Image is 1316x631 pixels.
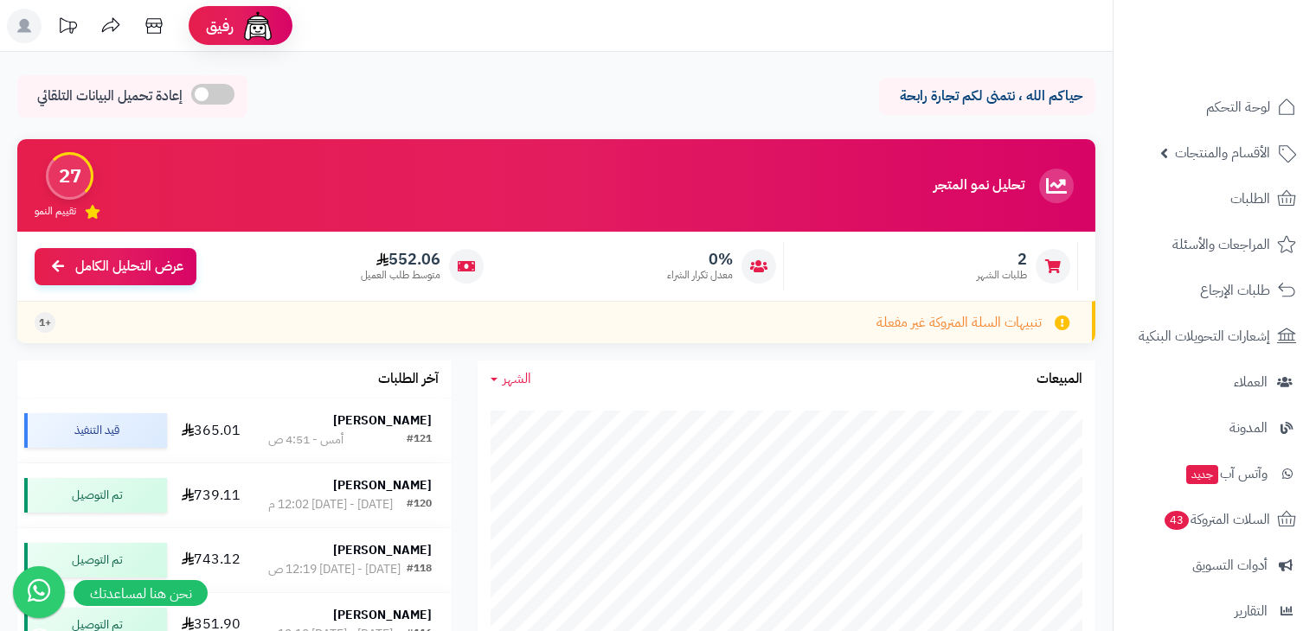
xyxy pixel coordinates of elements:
[1139,324,1270,348] span: إشعارات التحويلات البنكية
[333,476,432,494] strong: [PERSON_NAME]
[378,372,439,387] h3: آخر الطلبات
[1198,47,1300,83] img: logo-2.png
[1186,465,1218,484] span: جديد
[361,268,440,283] span: متوسط طلب العميل
[977,268,1027,283] span: طلبات الشهر
[24,478,167,513] div: تم التوصيل
[174,528,248,592] td: 743.12
[268,431,343,449] div: أمس - 4:51 ص
[333,606,432,624] strong: [PERSON_NAME]
[1124,453,1306,494] a: وآتس آبجديد
[1206,95,1270,119] span: لوحة التحكم
[24,543,167,577] div: تم التوصيل
[1124,361,1306,403] a: العملاء
[892,86,1082,106] p: حياكم الله ، نتمنى لكم تجارة رابحة
[333,541,432,559] strong: [PERSON_NAME]
[407,496,432,513] div: #120
[361,250,440,269] span: 552.06
[35,204,76,219] span: تقييم النمو
[75,257,183,277] span: عرض التحليل الكامل
[1235,599,1268,623] span: التقارير
[268,496,393,513] div: [DATE] - [DATE] 12:02 م
[174,398,248,462] td: 365.01
[1229,416,1268,440] span: المدونة
[491,369,531,389] a: الشهر
[1184,462,1268,486] span: وآتس آب
[39,315,51,330] span: +1
[407,431,432,449] div: #121
[1124,545,1306,586] a: أدوات التسويق
[876,313,1042,333] span: تنبيهات السلة المتروكة غير مفعلة
[174,463,248,527] td: 739.11
[1124,499,1306,540] a: السلات المتروكة43
[1165,511,1189,530] span: 43
[35,248,196,285] a: عرض التحليل الكامل
[268,561,401,578] div: [DATE] - [DATE] 12:19 ص
[503,368,531,389] span: الشهر
[1124,270,1306,311] a: طلبات الإرجاع
[1124,315,1306,357] a: إشعارات التحويلات البنكية
[407,561,432,578] div: #118
[1124,224,1306,265] a: المراجعات والأسئلة
[241,9,275,43] img: ai-face.png
[333,411,432,430] strong: [PERSON_NAME]
[1200,278,1270,303] span: طلبات الإرجاع
[37,86,183,106] span: إعادة تحميل البيانات التلقائي
[24,413,167,448] div: قيد التنفيذ
[46,9,89,48] a: تحديثات المنصة
[1172,233,1270,257] span: المراجعات والأسئلة
[1037,372,1082,387] h3: المبيعات
[934,178,1024,194] h3: تحليل نمو المتجر
[1163,507,1270,532] span: السلات المتروكة
[1124,407,1306,449] a: المدونة
[1230,187,1270,211] span: الطلبات
[1192,553,1268,577] span: أدوات التسويق
[667,268,733,283] span: معدل تكرار الشراء
[1175,141,1270,165] span: الأقسام والمنتجات
[1124,86,1306,128] a: لوحة التحكم
[977,250,1027,269] span: 2
[667,250,733,269] span: 0%
[1234,370,1268,394] span: العملاء
[206,16,234,36] span: رفيق
[1124,178,1306,220] a: الطلبات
